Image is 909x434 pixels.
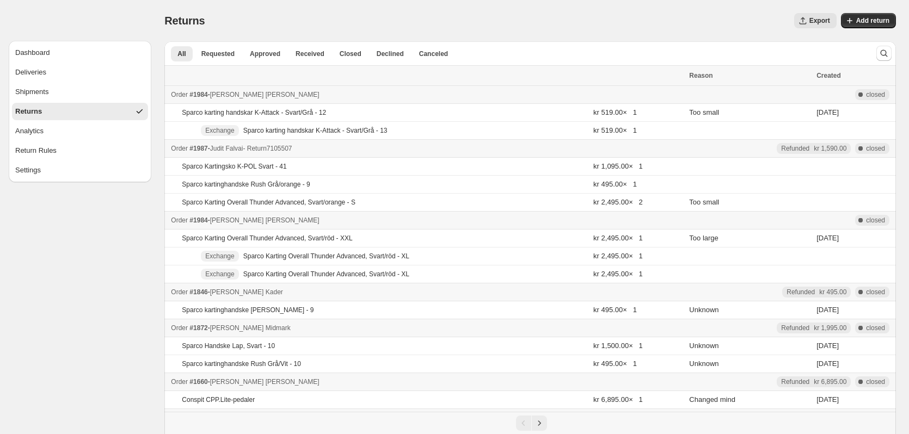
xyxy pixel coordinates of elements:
[814,377,846,386] span: kr 6,895.00
[182,180,310,189] p: Sparco kartinghandske Rush Grå/orange - 9
[189,216,207,224] span: #1984
[593,342,643,350] span: kr 1,500.00 × 1
[593,126,637,134] span: kr 519.00 × 1
[243,126,388,135] p: Sparco karting handskar K-Attack - Svart/Grå - 13
[182,234,352,243] p: Sparco Karting Overall Thunder Advanced, Svart/röd - XXL
[593,198,643,206] span: kr 2,495.00 × 2
[15,67,46,78] div: Deliveries
[340,49,361,58] span: Closed
[816,234,839,242] time: Tuesday, September 9, 2025 at 12:17:38 PM
[182,395,255,404] p: Conspit CPP.Lite-pedaler
[816,306,839,314] time: Thursday, August 7, 2025 at 2:10:35 PM
[593,395,643,404] span: kr 6,895.00 × 1
[814,324,846,332] span: kr 1,995.00
[182,162,286,171] p: Sparco Kartingsko K-POL Svart - 41
[377,49,404,58] span: Declined
[201,49,235,58] span: Requested
[250,49,280,58] span: Approved
[171,91,188,98] span: Order
[781,144,846,153] div: Refunded
[781,324,846,332] div: Refunded
[189,378,207,386] span: #1660
[866,216,885,225] span: closed
[12,142,148,159] button: Return Rules
[189,288,207,296] span: #1846
[686,337,813,355] td: Unknown
[210,324,291,332] span: [PERSON_NAME] Midmark
[814,144,846,153] span: kr 1,590.00
[205,252,234,261] span: Exchange
[686,355,813,373] td: Unknown
[15,47,50,58] div: Dashboard
[794,13,837,28] button: Export
[171,89,683,100] div: -
[816,108,839,116] time: Tuesday, September 16, 2025 at 4:27:59 PM
[296,49,324,58] span: Received
[182,342,275,350] p: Sparco Handske Lap, Svart - 10
[177,49,186,58] span: All
[171,143,683,154] div: -
[593,234,643,242] span: kr 2,495.00 × 1
[182,306,314,314] p: Sparco kartinghandske [PERSON_NAME] - 9
[12,83,148,101] button: Shipments
[686,194,813,212] td: Too small
[12,162,148,179] button: Settings
[15,86,48,97] div: Shipments
[210,91,320,98] span: [PERSON_NAME] [PERSON_NAME]
[819,288,846,296] span: kr 495.00
[189,324,207,332] span: #1872
[781,377,846,386] div: Refunded
[171,215,683,226] div: -
[12,64,148,81] button: Deliveries
[12,122,148,140] button: Analytics
[189,145,207,152] span: #1987
[164,15,205,27] span: Returns
[593,359,637,368] span: kr 495.00 × 1
[210,288,283,296] span: [PERSON_NAME] Kader
[816,395,839,404] time: Monday, March 31, 2025 at 11:37:18 AM
[171,376,683,387] div: -
[866,377,885,386] span: closed
[686,301,813,319] td: Unknown
[171,287,683,297] div: -
[686,230,813,247] td: Too large
[856,16,889,25] span: Add return
[189,91,207,98] span: #1984
[15,145,57,156] div: Return Rules
[15,165,41,176] div: Settings
[686,391,813,409] td: Changed mind
[171,216,188,224] span: Order
[686,104,813,122] td: Too small
[12,103,148,120] button: Returns
[210,145,243,152] span: Judit Falvai
[182,198,355,207] p: Sparco Karting Overall Thunder Advanced, Svart/orange - S
[171,288,188,296] span: Order
[205,270,234,278] span: Exchange
[171,324,188,332] span: Order
[816,359,839,368] time: Wednesday, July 30, 2025 at 6:13:26 PM
[593,180,637,188] span: kr 495.00 × 1
[171,145,188,152] span: Order
[210,378,320,386] span: [PERSON_NAME] [PERSON_NAME]
[171,378,188,386] span: Order
[593,252,643,260] span: kr 2,495.00 × 1
[243,145,292,152] span: - Return 7105507
[866,324,885,332] span: closed
[593,162,643,170] span: kr 1,095.00 × 1
[841,13,896,28] button: Add return
[210,216,320,224] span: [PERSON_NAME] [PERSON_NAME]
[593,270,643,278] span: kr 2,495.00 × 1
[164,412,896,434] nav: Pagination
[243,270,409,278] p: Sparco Karting Overall Thunder Advanced, Svart/röd - XL
[689,72,713,79] span: Reason
[593,108,637,116] span: kr 519.00 × 1
[205,126,234,135] span: Exchange
[182,359,301,368] p: Sparco kartinghandske Rush Grå/Vit - 10
[419,49,448,58] span: Canceled
[866,90,885,99] span: closed
[866,144,885,153] span: closed
[866,288,885,296] span: closed
[593,306,637,314] span: kr 495.00 × 1
[816,72,841,79] span: Created
[809,16,830,25] span: Export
